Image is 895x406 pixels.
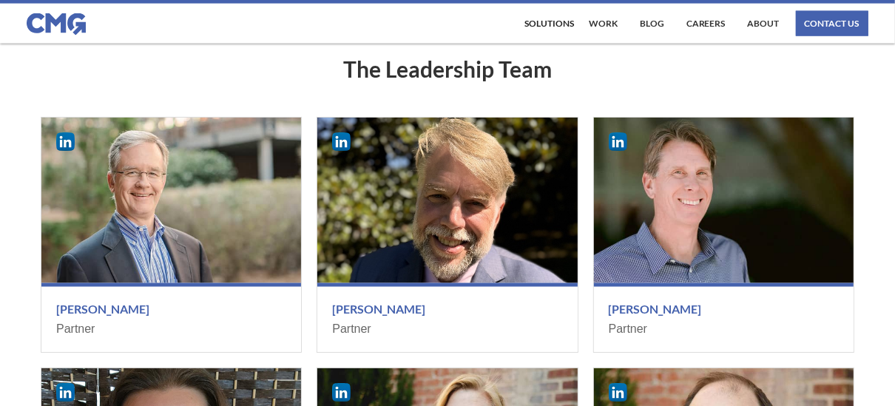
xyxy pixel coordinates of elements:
[56,302,286,317] h3: [PERSON_NAME]
[332,302,562,317] h3: [PERSON_NAME]
[609,321,839,337] div: Partner
[744,11,783,36] a: About
[343,43,552,80] h2: The Leadership Team
[805,19,859,28] div: contact us
[524,19,574,28] div: Solutions
[585,11,621,36] a: work
[636,11,668,36] a: Blog
[56,321,286,337] div: Partner
[332,321,562,337] div: Partner
[27,13,86,35] img: CMG logo in blue.
[609,302,839,317] h3: [PERSON_NAME]
[683,11,729,36] a: Careers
